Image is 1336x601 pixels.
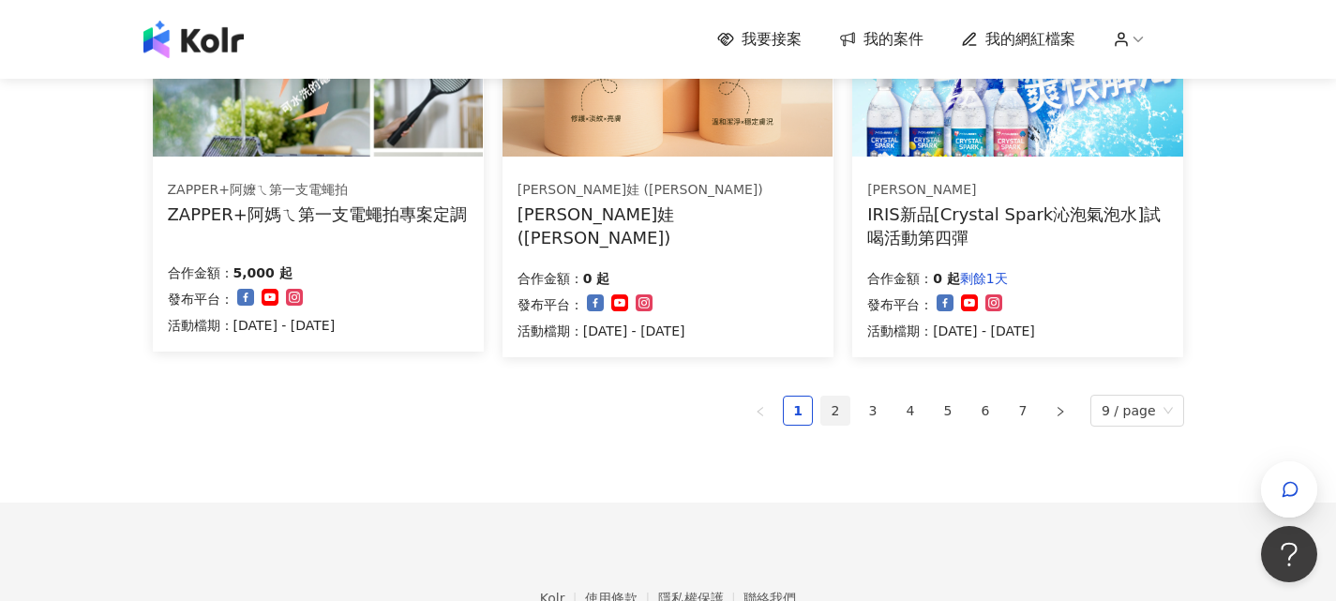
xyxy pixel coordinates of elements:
[821,397,849,425] a: 2
[717,29,802,50] a: 我要接案
[867,293,933,316] p: 發布平台：
[1090,395,1184,427] div: Page Size
[168,262,233,284] p: 合作金額：
[867,203,1168,249] div: IRIS新品[Crystal Spark沁泡氣泡水]試喝活動第四彈
[933,267,960,290] p: 0 起
[745,396,775,426] li: Previous Page
[934,397,962,425] a: 5
[1009,397,1037,425] a: 7
[896,397,924,425] a: 4
[143,21,244,58] img: logo
[168,288,233,310] p: 發布平台：
[895,396,925,426] li: 4
[755,406,766,417] span: left
[858,396,888,426] li: 3
[783,396,813,426] li: 1
[233,262,293,284] p: 5,000 起
[820,396,850,426] li: 2
[1008,396,1038,426] li: 7
[168,314,336,337] p: 活動檔期：[DATE] - [DATE]
[933,396,963,426] li: 5
[863,29,923,50] span: 我的案件
[839,29,923,50] a: 我的案件
[867,181,1167,200] div: [PERSON_NAME]
[985,29,1075,50] span: 我的網紅檔案
[518,181,818,200] div: [PERSON_NAME]娃 ([PERSON_NAME])
[518,267,583,290] p: 合作金額：
[1261,526,1317,582] iframe: Help Scout Beacon - Open
[970,396,1000,426] li: 6
[583,267,610,290] p: 0 起
[1045,396,1075,426] li: Next Page
[168,203,467,226] div: ZAPPER+阿媽ㄟ第一支電蠅拍專案定調
[859,397,887,425] a: 3
[971,397,999,425] a: 6
[742,29,802,50] span: 我要接案
[867,267,933,290] p: 合作金額：
[961,29,1075,50] a: 我的網紅檔案
[867,320,1035,342] p: 活動檔期：[DATE] - [DATE]
[518,203,818,249] div: [PERSON_NAME]娃 ([PERSON_NAME])
[518,293,583,316] p: 發布平台：
[1055,406,1066,417] span: right
[518,320,685,342] p: 活動檔期：[DATE] - [DATE]
[1102,396,1173,426] span: 9 / page
[745,396,775,426] button: left
[784,397,812,425] a: 1
[168,181,467,200] div: ZAPPER+阿嬤ㄟ第一支電蠅拍
[1045,396,1075,426] button: right
[960,267,1008,290] p: 剩餘1天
